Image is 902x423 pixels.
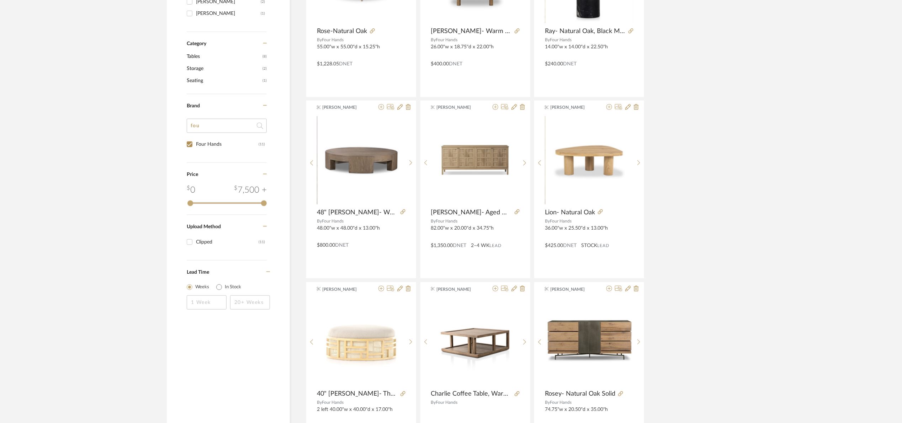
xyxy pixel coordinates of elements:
div: 0 [431,116,519,205]
div: 14.00"w x 14.00"d x 22.50"h [545,44,633,56]
span: STOCK [581,242,597,250]
span: DNET [453,243,467,248]
span: Upload Method [187,224,221,229]
span: 40" [PERSON_NAME]- Thames Cream Natural Oak [317,390,398,398]
span: Four Hands [322,401,344,405]
span: Tables [187,50,261,63]
span: Four Hands [436,38,458,42]
span: Four Hands [436,219,458,223]
input: 20+ Weeks [230,295,270,310]
span: DNET [335,243,349,248]
span: By [545,38,550,42]
img: Lion- Natural Oak [545,116,633,204]
span: Four Hands [322,38,344,42]
img: 40" Julie- Thames Cream Natural Oak [317,298,405,386]
div: 0 [317,116,405,205]
span: (2) [262,63,267,74]
span: Lead [490,243,502,248]
div: 0 [187,184,195,197]
span: [PERSON_NAME] [551,286,595,293]
span: $425.00 [545,243,563,248]
span: By [545,219,550,223]
span: $1,350.00 [431,243,453,248]
span: (1) [262,75,267,86]
span: Lion- Natural Oak [545,209,595,216]
span: $400.00 [431,61,449,66]
span: Ray- Natural Oak, Black Marble, Dark Kettle Black [545,27,626,35]
div: 0 [545,116,633,205]
span: Four Hands [436,401,458,405]
div: (1) [261,8,265,19]
div: Clipped [196,236,259,248]
span: [PERSON_NAME] [436,104,481,111]
span: DNET [563,61,577,66]
span: [PERSON_NAME]- Aged Natural Oak [431,209,512,216]
span: [PERSON_NAME] [436,286,481,293]
div: 48.00"w x 48.00"d x 13.00"h [317,225,405,237]
span: Lead [597,243,609,248]
div: 26.00"w x 18.75"d x 22.00"h [431,44,520,56]
span: Lead Time [187,270,209,275]
span: [PERSON_NAME] [323,104,367,111]
span: Four Hands [550,38,572,42]
span: DNET [449,61,463,66]
span: By [431,219,436,223]
span: Seating [187,75,261,87]
span: 48" [PERSON_NAME]- Warm Natural Oak [317,209,398,216]
div: [PERSON_NAME] [196,8,261,19]
span: Storage [187,63,261,75]
input: Search Brands [187,119,267,133]
label: In Stock [225,284,241,291]
span: Four Hands [322,219,344,223]
label: Weeks [195,284,209,291]
input: 1 Week [187,295,227,310]
span: [PERSON_NAME] [323,286,367,293]
img: Rosey- Natural Oak Solid [545,318,633,366]
div: 36.00"w x 25.50"d x 13.00"h [545,225,633,237]
span: By [545,401,550,405]
span: Brand [187,103,200,108]
span: DNET [563,243,577,248]
img: Charlie Coffee Table, Warm Natural Oak [431,298,519,386]
div: 74.75"w x 20.50"d x 35.00"h [545,407,633,419]
span: Four Hands [550,219,572,223]
div: 55.00"w x 55.00"d x 15.25"h [317,44,405,56]
span: Category [187,41,206,47]
div: 7,500 + [234,184,267,197]
span: Charlie Coffee Table, Warm Natural Oak [431,390,512,398]
span: By [317,219,322,223]
span: By [431,401,436,405]
span: DNET [339,61,352,66]
span: [PERSON_NAME] [551,104,595,111]
div: Four Hands [196,139,259,150]
span: $240.00 [545,61,563,66]
div: 82.00"w x 20.00"d x 34.75"h [431,225,520,237]
span: $800.00 [317,243,335,248]
span: $1,228.05 [317,61,339,66]
span: Rose-Natural Oak [317,27,367,35]
img: 48" Shelly- Warm Natural Oak [317,116,405,204]
span: Four Hands [550,401,572,405]
span: By [431,38,436,42]
span: By [317,401,322,405]
span: Price [187,172,198,177]
span: By [317,38,322,42]
div: 2 left 40.00"w x 40.00"d x 17.00"h [317,407,405,419]
div: (11) [259,236,265,248]
span: Rosey- Natural Oak Solid [545,390,615,398]
span: [PERSON_NAME]- Warm Natural Oak [431,27,512,35]
div: (11) [259,139,265,150]
span: (8) [262,51,267,62]
span: 2–4 WK [471,242,490,250]
img: Allison- Aged Natural Oak [431,116,519,204]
